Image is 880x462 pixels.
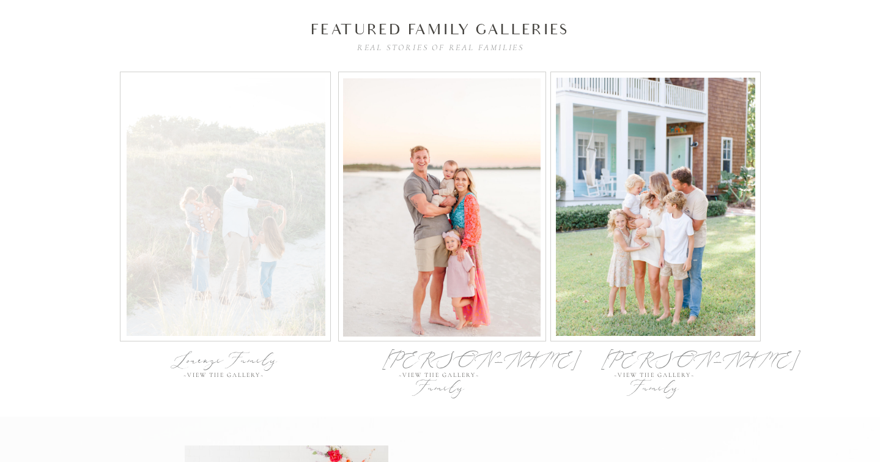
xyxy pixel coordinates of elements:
a: [PERSON_NAME] Family [601,347,710,372]
a: ~View the gallery~ [614,372,698,380]
h3: real stories of real families [349,41,533,53]
h2: featured Family galleries [253,19,627,35]
a: ~View the gallery~ [399,372,483,380]
a: Lorenzi Family [162,347,289,372]
a: ~View the gallery~ [183,372,267,380]
a: [PERSON_NAME] Family [382,347,499,372]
